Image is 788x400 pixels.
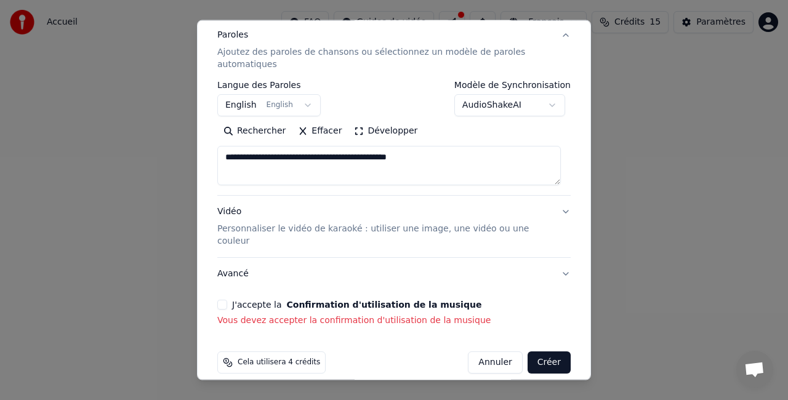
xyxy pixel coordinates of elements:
button: Développer [348,121,424,141]
button: Avancé [217,258,571,290]
label: Modèle de Synchronisation [454,81,571,89]
button: Annuler [468,351,522,374]
label: Langue des Paroles [217,81,321,89]
button: Effacer [292,121,348,141]
p: Personnaliser le vidéo de karaoké : utiliser une image, une vidéo ou une couleur [217,223,551,247]
div: Paroles [217,29,248,41]
label: J'accepte la [232,300,481,309]
p: Ajoutez des paroles de chansons ou sélectionnez un modèle de paroles automatiques [217,46,551,71]
button: ParolesAjoutez des paroles de chansons ou sélectionnez un modèle de paroles automatiques [217,19,571,81]
span: Cela utilisera 4 crédits [238,358,320,367]
button: Créer [528,351,571,374]
p: Vous devez accepter la confirmation d'utilisation de la musique [217,314,571,327]
button: Rechercher [217,121,292,141]
button: VidéoPersonnaliser le vidéo de karaoké : utiliser une image, une vidéo ou une couleur [217,196,571,257]
div: Vidéo [217,206,551,247]
button: J'accepte la [286,300,481,309]
div: ParolesAjoutez des paroles de chansons ou sélectionnez un modèle de paroles automatiques [217,81,571,195]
